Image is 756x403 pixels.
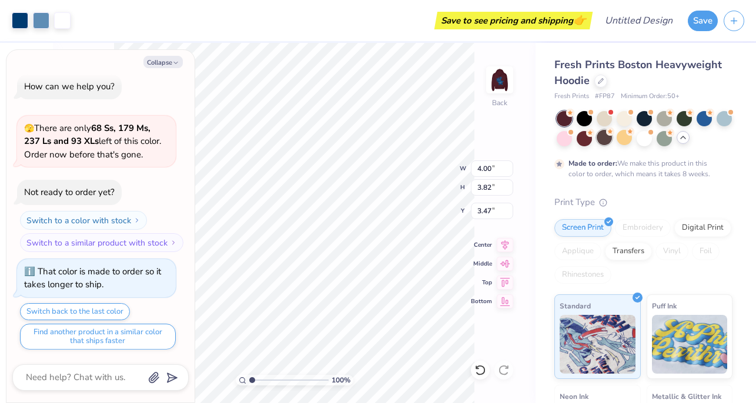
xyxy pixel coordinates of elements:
[554,92,589,102] span: Fresh Prints
[471,260,492,268] span: Middle
[471,241,492,249] span: Center
[488,68,511,92] img: Back
[24,266,161,291] div: That color is made to order so it takes longer to ship.
[560,315,635,374] img: Standard
[20,303,130,320] button: Switch back to the last color
[596,9,682,32] input: Untitled Design
[568,158,713,179] div: We make this product in this color to order, which means it takes 8 weeks.
[655,243,688,260] div: Vinyl
[560,390,588,402] span: Neon Ink
[554,58,722,88] span: Fresh Prints Boston Heavyweight Hoodie
[554,243,601,260] div: Applique
[554,266,611,284] div: Rhinestones
[143,56,183,68] button: Collapse
[471,278,492,287] span: Top
[471,297,492,305] span: Bottom
[692,243,720,260] div: Foil
[615,219,671,237] div: Embroidery
[652,390,721,402] span: Metallic & Glitter Ink
[568,159,617,168] strong: Made to order:
[133,217,141,224] img: Switch to a color with stock
[554,219,611,237] div: Screen Print
[332,375,350,385] span: 100 %
[20,211,147,230] button: Switch to a color with stock
[573,13,586,27] span: 👉
[24,122,161,160] span: There are only left of this color. Order now before that's gone.
[652,315,728,374] img: Puff Ink
[652,300,677,312] span: Puff Ink
[20,233,183,252] button: Switch to a similar product with stock
[674,219,731,237] div: Digital Print
[24,80,115,92] div: How can we help you?
[24,123,34,134] span: 🫣
[170,239,177,246] img: Switch to a similar product with stock
[688,11,718,31] button: Save
[24,186,115,198] div: Not ready to order yet?
[492,98,507,108] div: Back
[554,196,732,209] div: Print Type
[605,243,652,260] div: Transfers
[437,12,590,29] div: Save to see pricing and shipping
[560,300,591,312] span: Standard
[20,324,176,350] button: Find another product in a similar color that ships faster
